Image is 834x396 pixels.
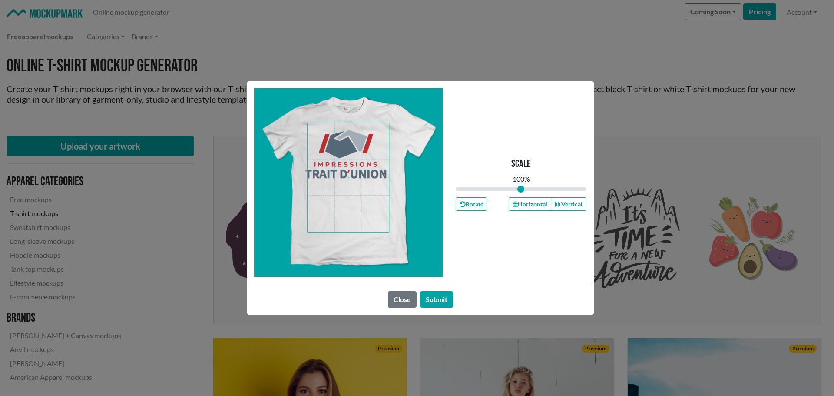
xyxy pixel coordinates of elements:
[551,197,586,211] button: Vertical
[420,291,453,308] button: Submit
[513,174,530,184] div: 100 %
[388,291,417,308] button: Close
[511,158,531,170] p: Scale
[456,197,487,211] button: Rotate
[509,197,551,211] button: Horizontal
